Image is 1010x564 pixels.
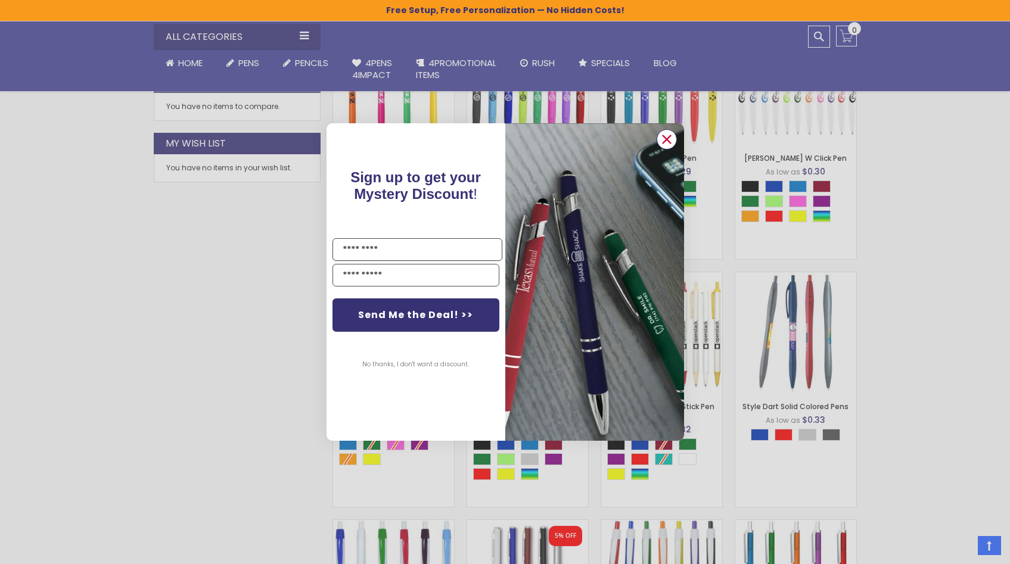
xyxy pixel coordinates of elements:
[350,169,481,202] span: !
[356,350,475,379] button: No thanks, I don't want a discount.
[332,298,499,332] button: Send Me the Deal! >>
[505,123,684,441] img: pop-up-image
[350,169,481,202] span: Sign up to get your Mystery Discount
[657,129,677,149] button: Close dialog
[912,532,1010,564] iframe: Google Customer Reviews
